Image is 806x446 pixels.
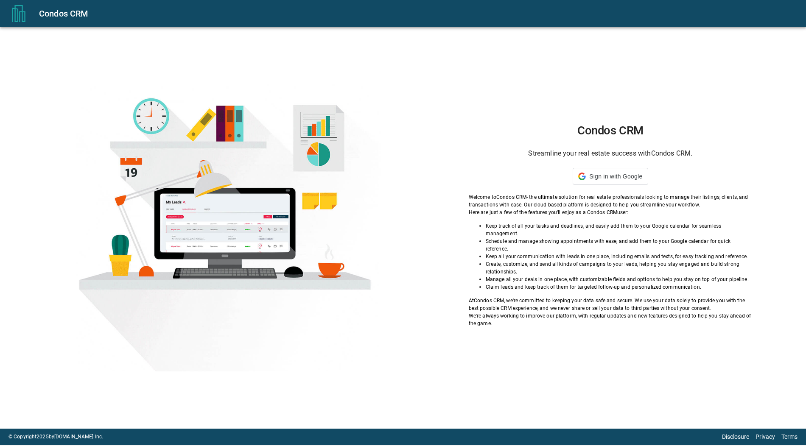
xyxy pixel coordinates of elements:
[486,222,752,237] p: Keep track of all your tasks and deadlines, and easily add them to your Google calendar for seaml...
[39,7,796,20] div: Condos CRM
[469,148,752,159] h6: Streamline your real estate success with Condos CRM .
[486,260,752,276] p: Create, customize, and send all kinds of campaigns to your leads, helping you stay engaged and bu...
[469,297,752,312] p: At Condos CRM , we're committed to keeping your data safe and secure. We use your data solely to ...
[486,276,752,283] p: Manage all your deals in one place, with customizable fields and options to help you stay on top ...
[486,283,752,291] p: Claim leads and keep track of them for targeted follow-up and personalized communication.
[781,433,798,440] a: Terms
[486,237,752,253] p: Schedule and manage showing appointments with ease, and add them to your Google calendar for quic...
[756,433,775,440] a: Privacy
[722,433,749,440] a: Disclosure
[469,209,752,216] p: Here are just a few of the features you'll enjoy as a Condos CRM user:
[8,433,103,440] p: © Copyright 2025 by
[589,173,642,180] span: Sign in with Google
[486,253,752,260] p: Keep all your communication with leads in one place, including emails and texts, for easy trackin...
[469,312,752,327] p: We're always working to improve our platform, with regular updates and new features designed to h...
[573,168,648,185] div: Sign in with Google
[469,124,752,137] h1: Condos CRM
[54,434,103,440] a: [DOMAIN_NAME] Inc.
[469,193,752,209] p: Welcome to Condos CRM - the ultimate solution for real estate professionals looking to manage the...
